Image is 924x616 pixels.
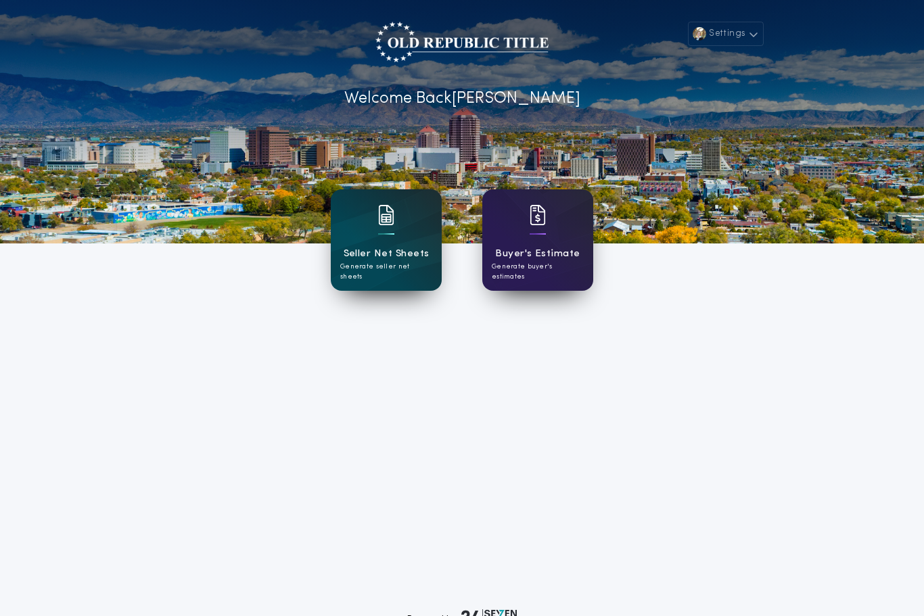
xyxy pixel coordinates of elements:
[530,205,546,225] img: card icon
[492,262,584,282] p: Generate buyer's estimates
[688,22,764,46] button: Settings
[693,27,706,41] img: user avatar
[482,189,593,291] a: card iconBuyer's EstimateGenerate buyer's estimates
[344,87,580,111] p: Welcome Back [PERSON_NAME]
[378,205,394,225] img: card icon
[495,246,580,262] h1: Buyer's Estimate
[331,189,442,291] a: card iconSeller Net SheetsGenerate seller net sheets
[344,246,430,262] h1: Seller Net Sheets
[375,22,549,62] img: account-logo
[340,262,432,282] p: Generate seller net sheets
